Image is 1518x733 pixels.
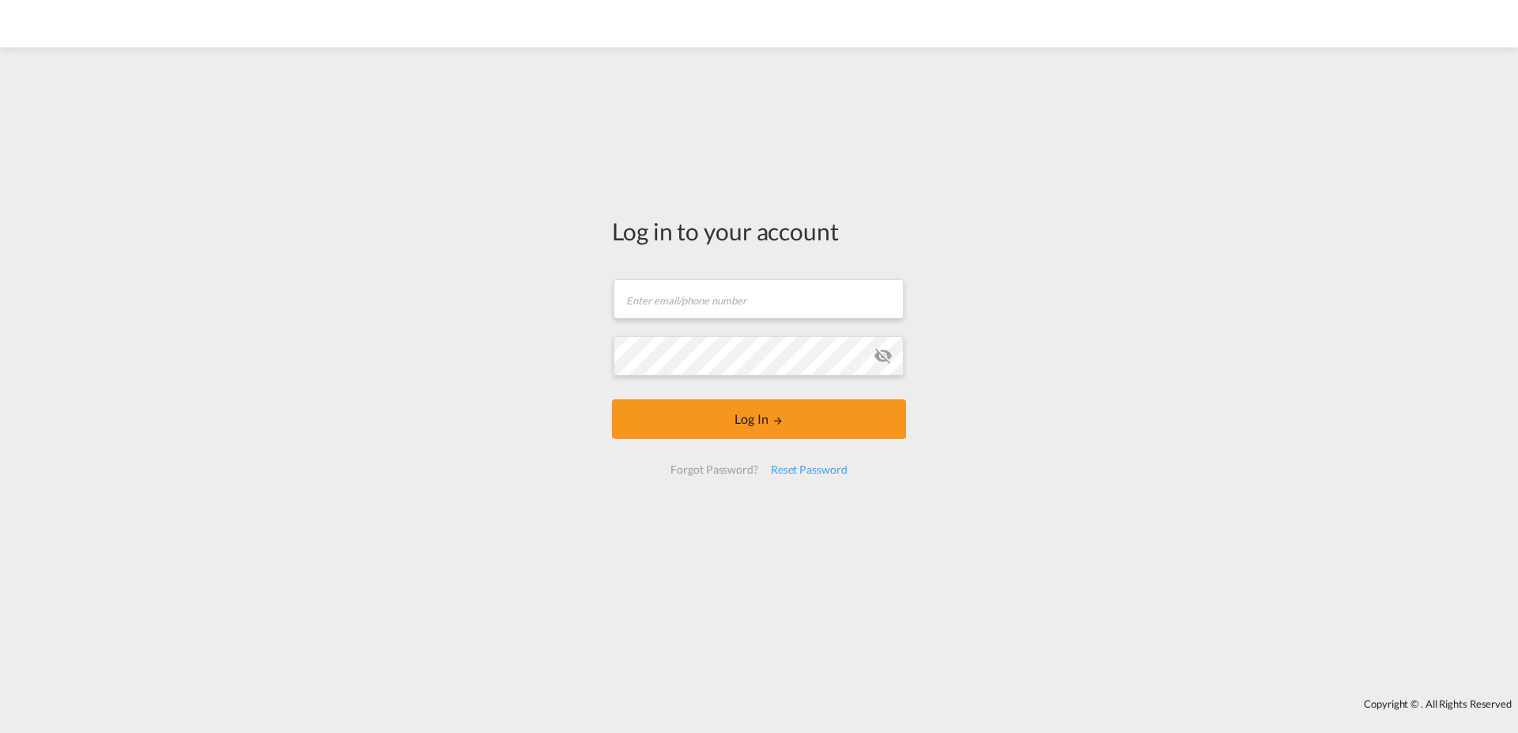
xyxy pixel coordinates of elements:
div: Log in to your account [612,214,906,247]
div: Reset Password [765,455,854,484]
input: Enter email/phone number [614,279,904,319]
md-icon: icon-eye-off [874,346,893,365]
div: Forgot Password? [664,455,764,484]
button: LOGIN [612,399,906,439]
